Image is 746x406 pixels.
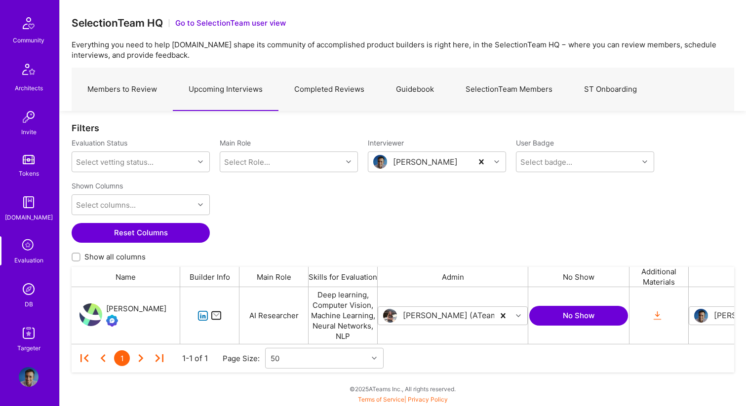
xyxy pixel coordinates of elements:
img: User Avatar [383,309,397,323]
span: | [358,396,448,403]
i: icon OrangeDownload [652,310,663,321]
div: [PERSON_NAME] [393,157,458,167]
img: Admin Search [19,279,39,299]
div: Additional Materials [629,267,689,287]
label: Main Role [220,138,358,148]
label: User Badge [516,138,554,148]
img: guide book [19,192,39,212]
i: icon Chevron [494,159,499,164]
a: Members to Review [72,68,173,111]
i: icon Chevron [516,313,521,318]
span: Show all columns [84,252,146,262]
div: Community [13,35,44,45]
img: User Avatar [373,155,387,169]
i: icon Chevron [372,356,377,361]
div: Targeter [17,343,40,353]
img: Evaluation Call Booked [106,315,118,327]
div: © 2025 ATeams Inc., All rights reserved. [59,376,746,401]
div: AI Researcher [239,287,309,344]
a: Completed Reviews [278,68,380,111]
a: ST Onboarding [568,68,653,111]
div: Evaluation [14,255,43,265]
div: Select badge... [520,157,572,167]
a: SelectionTeam Members [450,68,568,111]
div: Select vetting status... [76,157,154,167]
div: Deep learning, Computer Vision, Machine Learning, Neural Networks, NLP [309,287,378,344]
div: 1-1 of 1 [182,353,208,364]
div: Invite [21,127,37,137]
div: Page Size: [223,353,265,364]
a: User Avatar[PERSON_NAME]Evaluation Call Booked [79,303,166,329]
img: User Avatar [694,309,708,323]
img: User Avatar [19,367,39,387]
div: Skills for Evaluation [309,267,378,287]
div: Builder Info [180,267,239,287]
img: Invite [19,107,39,127]
i: icon Mail [211,310,222,321]
button: Go to SelectionTeam user view [175,18,286,28]
div: Tokens [19,168,39,179]
i: icon linkedIn [197,310,209,322]
label: Interviewer [368,138,506,148]
img: Architects [17,59,40,83]
i: icon Chevron [198,159,203,164]
a: User Avatar [16,367,41,387]
i: icon SelectionTeam [19,236,38,255]
div: 50 [271,353,279,364]
a: Upcoming Interviews [173,68,278,111]
button: No Show [529,306,628,326]
div: Filters [72,123,734,133]
div: 1 [114,350,130,366]
i: icon Chevron [642,159,647,164]
div: Select Role... [224,157,270,167]
label: Shown Columns [72,181,123,190]
img: tokens [23,155,35,164]
div: Select columns... [76,200,136,210]
label: Evaluation Status [72,138,127,148]
a: Guidebook [380,68,450,111]
img: Community [17,11,40,35]
i: icon Chevron [198,202,203,207]
div: DB [25,299,33,309]
div: Admin [378,267,528,287]
img: Skill Targeter [19,323,39,343]
button: Reset Columns [72,223,210,243]
div: No Show [528,267,629,287]
a: Privacy Policy [408,396,448,403]
a: Terms of Service [358,396,404,403]
img: User Avatar [79,303,102,326]
div: Main Role [239,267,309,287]
i: icon Chevron [346,159,351,164]
div: Architects [15,83,43,93]
h3: SelectionTeam HQ [72,17,163,29]
div: [PERSON_NAME] [106,303,166,315]
p: Everything you need to help [DOMAIN_NAME] shape its community of accomplished product builders is... [72,39,734,60]
div: Name [72,267,180,287]
div: [DOMAIN_NAME] [5,212,53,222]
